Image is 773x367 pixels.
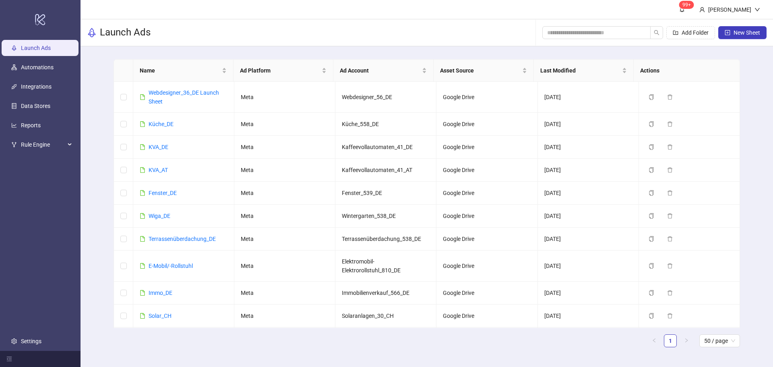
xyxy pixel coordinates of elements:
a: Fenster_DE [149,190,177,196]
span: Ad Account [340,66,420,75]
th: Last Modified [534,60,634,82]
span: user [699,7,705,12]
td: [DATE] [538,328,639,350]
td: Meta [234,282,335,305]
td: Google Drive [436,82,537,113]
td: Solaranlagen_30_DE [335,328,436,350]
span: delete [667,213,673,219]
a: Küche_DE [149,121,174,127]
a: Integrations [21,83,52,90]
a: Wiga_DE [149,213,170,219]
th: Name [133,60,234,82]
td: Meta [234,328,335,350]
td: Google Drive [436,182,537,205]
span: copy [649,121,654,127]
a: Reports [21,122,41,129]
span: copy [649,213,654,219]
span: New Sheet [734,29,760,36]
span: delete [667,144,673,150]
td: Wintergarten_538_DE [335,205,436,228]
td: Elektromobil-Elektrorollstuhl_810_DE [335,251,436,282]
button: left [648,334,661,347]
span: copy [649,94,654,100]
td: Google Drive [436,251,537,282]
td: Küche_558_DE [335,113,436,136]
td: Terrassenüberdachung_538_DE [335,228,436,251]
td: Kaffeevollautomaten_41_DE [335,136,436,159]
span: delete [667,121,673,127]
span: copy [649,313,654,319]
td: Webdesigner_56_DE [335,82,436,113]
span: delete [667,190,673,196]
th: Ad Platform [234,60,334,82]
span: folder-add [673,30,678,35]
td: Google Drive [436,136,537,159]
td: Meta [234,136,335,159]
span: copy [649,290,654,296]
div: Page Size [699,334,740,347]
a: Immo_DE [149,290,172,296]
li: Next Page [680,334,693,347]
th: Asset Source [434,60,534,82]
span: copy [649,236,654,242]
span: file [140,167,145,173]
th: Ad Account [333,60,434,82]
a: Settings [21,338,41,344]
span: file [140,290,145,296]
td: Meta [234,182,335,205]
span: file [140,236,145,242]
a: Webdesigner_36_DE Launch Sheet [149,89,219,105]
a: Launch Ads [21,45,51,51]
a: Data Stores [21,103,50,109]
span: fork [11,142,17,147]
button: right [680,334,693,347]
span: file [140,263,145,269]
td: Google Drive [436,228,537,251]
td: [DATE] [538,282,639,305]
sup: 680 [679,1,694,9]
span: delete [667,236,673,242]
span: menu-fold [6,356,12,362]
a: Terrassenüberdachung_DE [149,236,216,242]
span: file [140,94,145,100]
span: file [140,144,145,150]
button: New Sheet [718,26,767,39]
td: Meta [234,205,335,228]
td: Kaffeevollautomaten_41_AT [335,159,436,182]
td: [DATE] [538,113,639,136]
span: delete [667,313,673,319]
td: Google Drive [436,305,537,328]
td: Meta [234,228,335,251]
span: Last Modified [540,66,621,75]
span: copy [649,144,654,150]
span: file [140,213,145,219]
li: 1 [664,334,677,347]
td: Solaranlagen_30_CH [335,305,436,328]
button: Add Folder [666,26,715,39]
span: Ad Platform [240,66,320,75]
span: copy [649,190,654,196]
span: file [140,190,145,196]
span: copy [649,167,654,173]
td: Google Drive [436,159,537,182]
span: delete [667,167,673,173]
h3: Launch Ads [100,26,151,39]
span: copy [649,263,654,269]
span: delete [667,290,673,296]
td: Google Drive [436,282,537,305]
span: delete [667,94,673,100]
td: Meta [234,82,335,113]
span: Name [140,66,220,75]
th: Actions [634,60,734,82]
span: file [140,121,145,127]
span: left [652,338,657,343]
a: Solar_CH [149,313,172,319]
span: down [754,7,760,12]
span: file [140,313,145,319]
span: right [684,338,689,343]
td: Meta [234,159,335,182]
td: [DATE] [538,136,639,159]
span: rocket [87,28,97,37]
td: Google Drive [436,205,537,228]
td: [DATE] [538,305,639,328]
